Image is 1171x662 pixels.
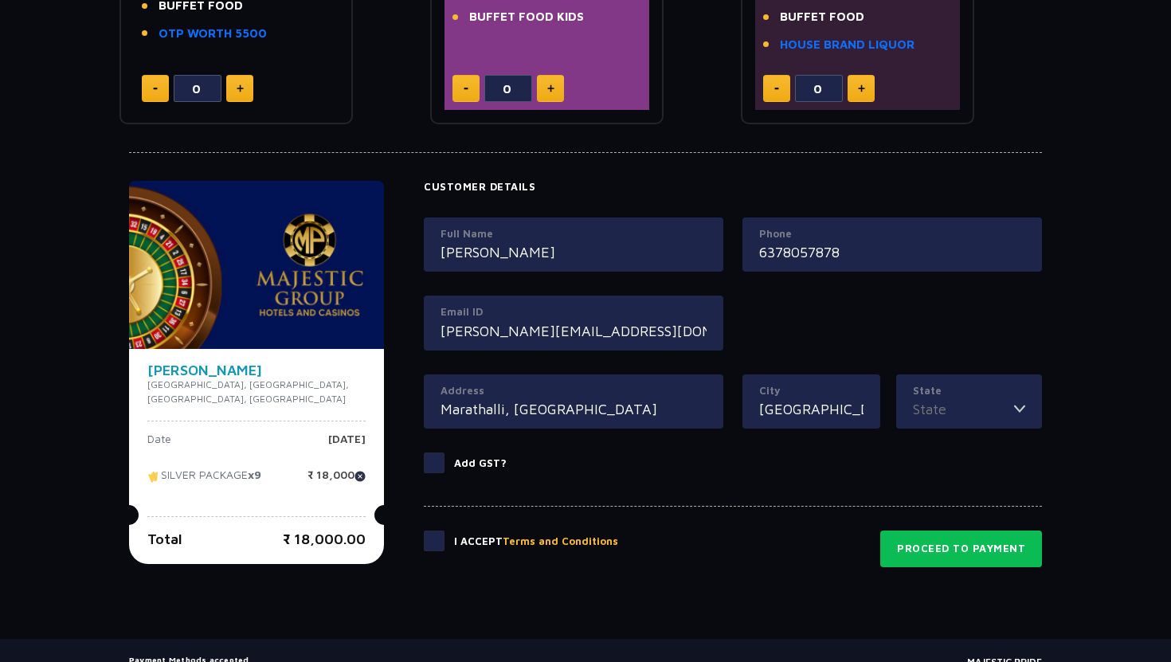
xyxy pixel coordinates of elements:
span: BUFFET FOOD KIDS [469,8,584,26]
input: Full Name [441,241,707,263]
img: minus [774,88,779,90]
p: ₹ 18,000.00 [283,528,366,550]
p: Add GST? [454,456,507,472]
a: OTP WORTH 5500 [159,25,267,43]
img: plus [547,84,554,92]
input: City [759,398,864,420]
img: minus [464,88,468,90]
input: Mobile [759,241,1025,263]
a: HOUSE BRAND LIQUOR [780,36,914,54]
label: Full Name [441,226,707,242]
p: Total [147,528,182,550]
span: BUFFET FOOD [780,8,864,26]
p: [DATE] [328,433,366,457]
input: Email ID [441,320,707,342]
h4: [PERSON_NAME] [147,363,366,378]
input: State [913,398,1014,420]
p: ₹ 18,000 [307,469,366,493]
img: plus [858,84,865,92]
img: toggler icon [1014,398,1025,420]
img: plus [237,84,244,92]
button: Proceed to Payment [880,531,1042,567]
label: City [759,383,864,399]
p: SILVER PACKAGE [147,469,261,493]
input: Address [441,398,707,420]
img: tikcet [147,469,161,484]
label: Address [441,383,707,399]
label: State [913,383,1025,399]
label: Email ID [441,304,707,320]
label: Phone [759,226,1025,242]
p: [GEOGRAPHIC_DATA], [GEOGRAPHIC_DATA], [GEOGRAPHIC_DATA], [GEOGRAPHIC_DATA] [147,378,366,406]
h4: Customer Details [424,181,1042,194]
strong: x9 [248,468,261,482]
p: Date [147,433,171,457]
button: Terms and Conditions [503,534,618,550]
img: minus [153,88,158,90]
p: I Accept [454,534,618,550]
img: majesticPride-banner [129,181,384,349]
